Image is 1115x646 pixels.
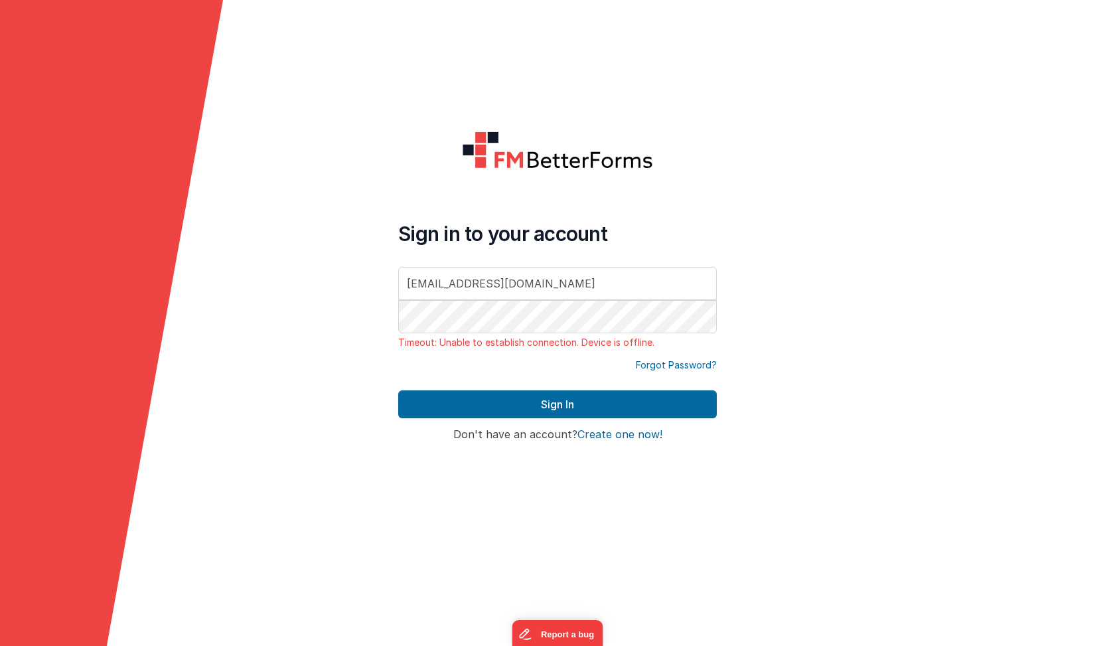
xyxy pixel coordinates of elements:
[636,359,717,372] a: Forgot Password?
[398,390,717,418] button: Sign In
[398,267,717,300] input: Email Address
[398,336,717,349] p: Timeout: Unable to establish connection. Device is offline.
[398,222,717,246] h4: Sign in to your account
[577,429,662,441] button: Create one now!
[398,429,717,441] h4: Don't have an account?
